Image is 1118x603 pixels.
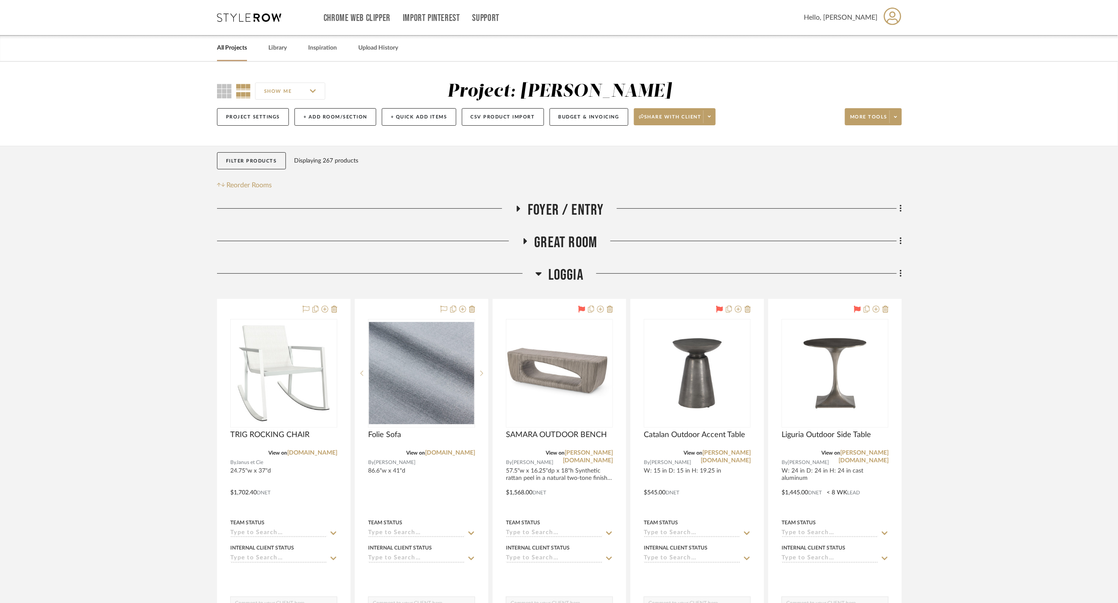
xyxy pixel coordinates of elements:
[506,555,603,563] input: Type to Search…
[512,458,553,467] span: [PERSON_NAME]
[838,450,889,464] a: [PERSON_NAME][DOMAIN_NAME]
[368,519,402,526] div: Team Status
[447,83,672,100] div: Project: [PERSON_NAME]
[550,108,628,126] button: Budget & Invoicing
[506,519,540,526] div: Team Status
[644,555,740,563] input: Type to Search…
[230,458,236,467] span: By
[217,42,247,54] a: All Projects
[684,450,702,455] span: View on
[374,458,416,467] span: [PERSON_NAME]
[506,544,570,552] div: Internal Client Status
[230,555,327,563] input: Type to Search…
[821,450,840,455] span: View on
[644,544,708,552] div: Internal Client Status
[634,108,716,125] button: Share with client
[287,450,337,456] a: [DOMAIN_NAME]
[644,519,678,526] div: Team Status
[227,180,272,190] span: Reorder Rooms
[506,430,607,440] span: SAMARA OUTDOOR BENCH
[645,321,750,426] img: Catalan Outdoor Accent Table
[268,450,287,455] span: View on
[546,450,565,455] span: View on
[230,529,327,538] input: Type to Search…
[406,450,425,455] span: View on
[236,458,263,467] span: Janus et Cie
[788,458,829,467] span: [PERSON_NAME]
[782,458,788,467] span: By
[644,529,740,538] input: Type to Search…
[563,450,613,464] a: [PERSON_NAME][DOMAIN_NAME]
[506,529,603,538] input: Type to Search…
[845,108,902,125] button: More tools
[644,458,650,467] span: By
[217,180,272,190] button: Reorder Rooms
[528,201,604,219] span: Foyer / Entry
[369,322,474,424] img: Folie Sofa
[368,430,401,440] span: Folie Sofa
[650,458,691,467] span: [PERSON_NAME]
[782,544,845,552] div: Internal Client Status
[804,12,877,23] span: Hello, [PERSON_NAME]
[358,42,398,54] a: Upload History
[217,152,286,170] button: Filter Products
[535,234,598,252] span: Great Room
[324,15,390,22] a: Chrome Web Clipper
[230,430,309,440] span: TRIG ROCKING CHAIR
[368,544,432,552] div: Internal Client Status
[644,430,745,440] span: Catalan Outdoor Accent Table
[294,152,359,169] div: Displaying 267 products
[382,108,456,126] button: + Quick Add Items
[548,266,583,284] span: Loggia
[850,114,887,127] span: More tools
[368,555,465,563] input: Type to Search…
[782,321,888,426] img: Liguria Outdoor Side Table
[231,321,336,426] img: TRIG ROCKING CHAIR
[425,450,475,456] a: [DOMAIN_NAME]
[782,529,878,538] input: Type to Search…
[403,15,460,22] a: Import Pinterest
[639,114,702,127] span: Share with client
[268,42,287,54] a: Library
[230,519,265,526] div: Team Status
[782,519,816,526] div: Team Status
[294,108,376,126] button: + Add Room/Section
[368,458,374,467] span: By
[473,15,500,22] a: Support
[217,108,289,126] button: Project Settings
[462,108,544,126] button: CSV Product Import
[308,42,337,54] a: Inspiration
[701,450,751,464] a: [PERSON_NAME][DOMAIN_NAME]
[782,430,871,440] span: Liguria Outdoor Side Table
[507,334,612,413] img: SAMARA OUTDOOR BENCH
[368,529,465,538] input: Type to Search…
[230,544,294,552] div: Internal Client Status
[506,458,512,467] span: By
[782,555,878,563] input: Type to Search…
